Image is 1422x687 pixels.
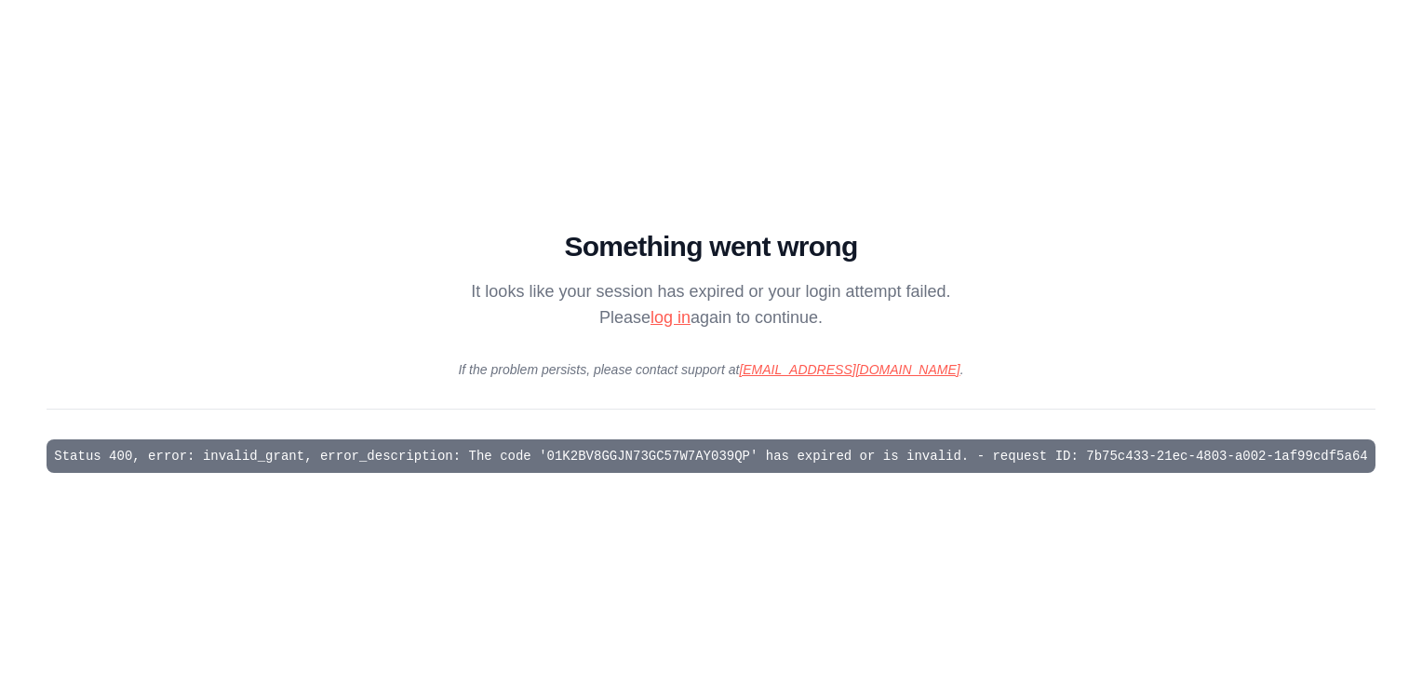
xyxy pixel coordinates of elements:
p: If the problem persists, please contact support at . [47,360,1375,379]
pre: Status 400, error: invalid_grant, error_description: The code '01K2BV8GGJN73GC57W7AY039QP' has ex... [47,439,1375,473]
p: It looks like your session has expired or your login attempt failed. [47,278,1375,304]
p: Please again to continue. [47,304,1375,330]
a: [EMAIL_ADDRESS][DOMAIN_NAME] [739,362,959,377]
h1: Something went wrong [47,230,1375,263]
a: log in [651,308,691,327]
